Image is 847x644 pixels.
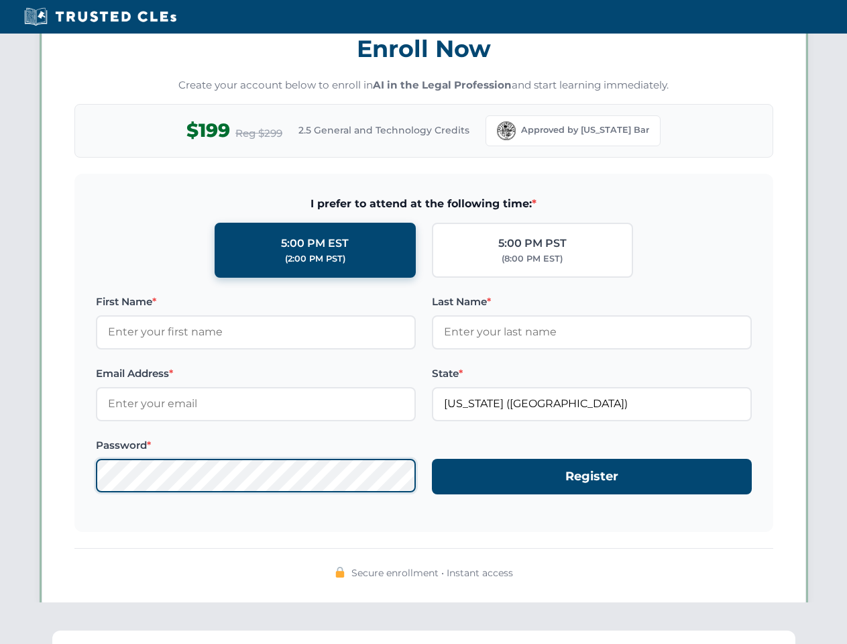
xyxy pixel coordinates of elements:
[281,235,349,252] div: 5:00 PM EST
[96,294,416,310] label: First Name
[335,567,345,578] img: 🔒
[285,252,345,266] div: (2:00 PM PST)
[502,252,563,266] div: (8:00 PM EST)
[74,78,773,93] p: Create your account below to enroll in and start learning immediately.
[96,315,416,349] input: Enter your first name
[96,195,752,213] span: I prefer to attend at the following time:
[20,7,180,27] img: Trusted CLEs
[235,125,282,142] span: Reg $299
[432,459,752,494] button: Register
[96,437,416,453] label: Password
[96,366,416,382] label: Email Address
[298,123,469,138] span: 2.5 General and Technology Credits
[497,121,516,140] img: Florida Bar
[96,387,416,421] input: Enter your email
[186,115,230,146] span: $199
[432,315,752,349] input: Enter your last name
[498,235,567,252] div: 5:00 PM PST
[432,366,752,382] label: State
[521,123,649,137] span: Approved by [US_STATE] Bar
[432,387,752,421] input: Florida (FL)
[373,78,512,91] strong: AI in the Legal Profession
[351,566,513,580] span: Secure enrollment • Instant access
[432,294,752,310] label: Last Name
[74,28,773,70] h3: Enroll Now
